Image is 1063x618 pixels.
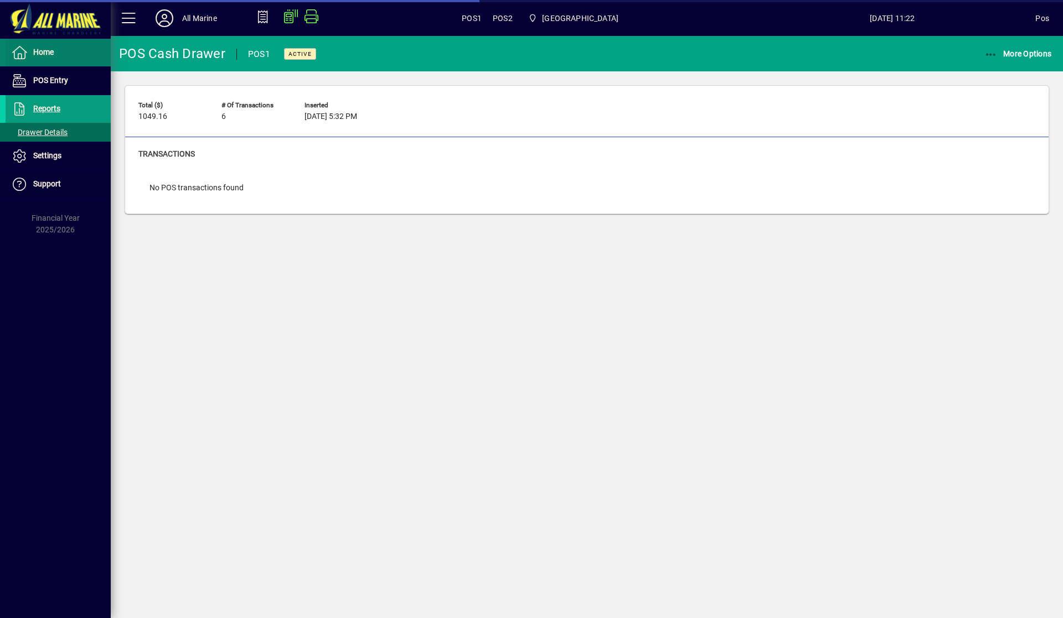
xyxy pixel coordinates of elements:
a: Settings [6,142,111,170]
a: Drawer Details [6,123,111,142]
span: Port Road [524,8,623,28]
div: All Marine [182,9,217,27]
span: Reports [33,104,60,113]
button: Profile [147,8,182,28]
span: Inserted [305,102,371,109]
span: Home [33,48,54,56]
div: POS Cash Drawer [119,45,225,63]
span: POS1 [462,9,482,27]
span: Transactions [138,149,195,158]
a: POS Entry [6,67,111,95]
div: No POS transactions found [138,171,255,205]
span: [GEOGRAPHIC_DATA] [542,9,618,27]
span: 6 [221,112,226,121]
span: Settings [33,151,61,160]
span: POS2 [493,9,513,27]
span: # of Transactions [221,102,288,109]
span: Support [33,179,61,188]
a: Support [6,170,111,198]
span: POS Entry [33,76,68,85]
span: Total ($) [138,102,205,109]
span: More Options [984,49,1052,58]
div: POS1 [248,45,270,63]
span: Active [288,50,312,58]
span: 1049.16 [138,112,167,121]
button: More Options [982,44,1055,64]
span: [DATE] 5:32 PM [305,112,357,121]
span: Drawer Details [11,128,68,137]
a: Home [6,39,111,66]
div: Pos [1035,9,1049,27]
span: [DATE] 11:22 [749,9,1035,27]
